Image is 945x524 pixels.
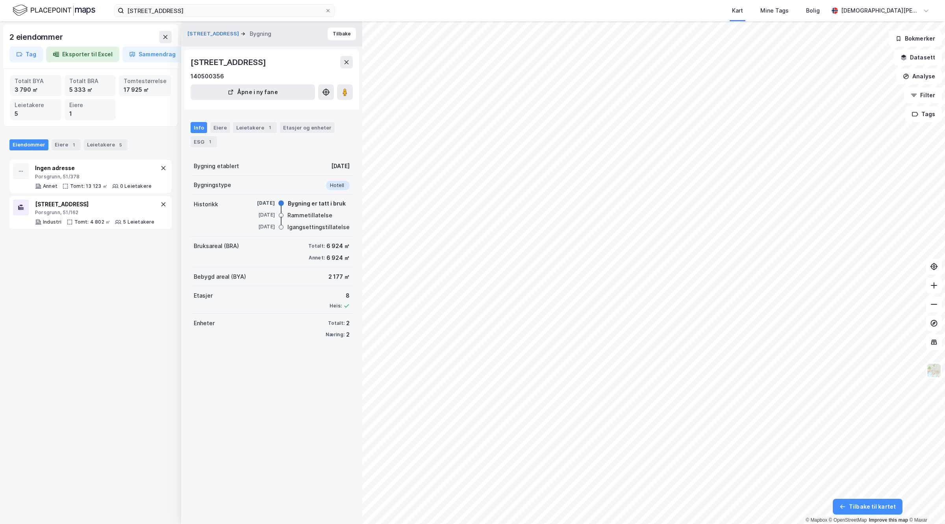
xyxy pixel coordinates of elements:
div: Etasjer og enheter [283,124,332,131]
div: Eiere [210,122,230,133]
div: 5 Leietakere [123,219,154,225]
div: Totalt: [308,243,325,249]
div: Bygning er tatt i bruk [288,199,346,208]
div: [STREET_ADDRESS] [191,56,268,69]
div: 2 eiendommer [9,31,65,43]
div: 5 [15,109,57,118]
div: [DATE] [243,211,275,218]
button: Eksporter til Excel [46,46,119,62]
div: Bygning etablert [194,161,239,171]
div: Bebygd areal (BYA) [194,272,246,281]
div: [STREET_ADDRESS] [35,200,155,209]
div: Tomt: 4 802 ㎡ [74,219,111,225]
div: Eiere [69,101,111,109]
div: Leietakere [233,122,277,133]
div: Igangsettingstillatelse [287,222,350,232]
div: Eiere [52,139,81,150]
div: Porsgrunn, 51/378 [35,174,152,180]
div: Kart [732,6,743,15]
div: Bygning [250,29,271,39]
div: Porsgrunn, 51/162 [35,209,155,216]
div: Tomtestørrelse [124,77,167,85]
div: Ingen adresse [35,163,152,173]
button: Sammendrag [122,46,182,62]
div: Tomt: 13 123 ㎡ [70,183,107,189]
div: Annet [43,183,57,189]
div: Bruksareal (BRA) [194,241,239,251]
div: Leietakere [15,101,57,109]
div: [DATE] [331,161,350,171]
input: Søk på adresse, matrikkel, gårdeiere, leietakere eller personer [124,5,325,17]
div: 0 Leietakere [120,183,152,189]
div: Næring: [326,331,345,338]
div: Enheter [194,318,215,328]
div: Historikk [194,200,218,209]
div: Industri [43,219,62,225]
div: 6 924 ㎡ [326,253,350,263]
div: 6 924 ㎡ [326,241,350,251]
button: Analyse [896,69,942,84]
div: 8 [330,291,350,300]
div: Totalt: [328,320,345,326]
div: 2 [346,330,350,339]
div: Heis: [330,303,342,309]
div: 2 [346,318,350,328]
iframe: Chat Widget [906,486,945,524]
div: 5 [117,141,124,149]
div: Eiendommer [9,139,48,150]
button: Tilbake til kartet [833,499,902,515]
div: Totalt BRA [69,77,111,85]
div: Mine Tags [760,6,789,15]
button: Tags [905,106,942,122]
div: [DATE] [243,223,275,230]
div: 1 [69,109,111,118]
button: Bokmerker [889,31,942,46]
div: Etasjer [194,291,213,300]
div: ESG [191,136,217,147]
img: Z [926,363,941,378]
div: 140500356 [191,72,224,81]
div: 5 333 ㎡ [69,85,111,94]
div: 1 [206,138,214,146]
button: [STREET_ADDRESS] [187,30,241,38]
button: Åpne i ny fane [191,84,315,100]
img: logo.f888ab2527a4732fd821a326f86c7f29.svg [13,4,95,17]
a: OpenStreetMap [829,517,867,523]
div: Rammetillatelse [287,211,332,220]
div: Totalt BYA [15,77,57,85]
div: [DEMOGRAPHIC_DATA][PERSON_NAME] [841,6,920,15]
div: Bolig [806,6,820,15]
div: 17 925 ㎡ [124,85,167,94]
button: Datasett [894,50,942,65]
div: 3 790 ㎡ [15,85,57,94]
div: [DATE] [243,200,275,207]
button: Tag [9,46,43,62]
div: 1 [70,141,78,149]
div: 2 177 ㎡ [328,272,350,281]
div: Leietakere [84,139,128,150]
button: Filter [904,87,942,103]
button: Tilbake [328,28,356,40]
div: Info [191,122,207,133]
div: Bygningstype [194,180,231,190]
div: 1 [266,124,274,131]
a: Mapbox [806,517,827,523]
a: Improve this map [869,517,908,523]
div: Annet: [309,255,325,261]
